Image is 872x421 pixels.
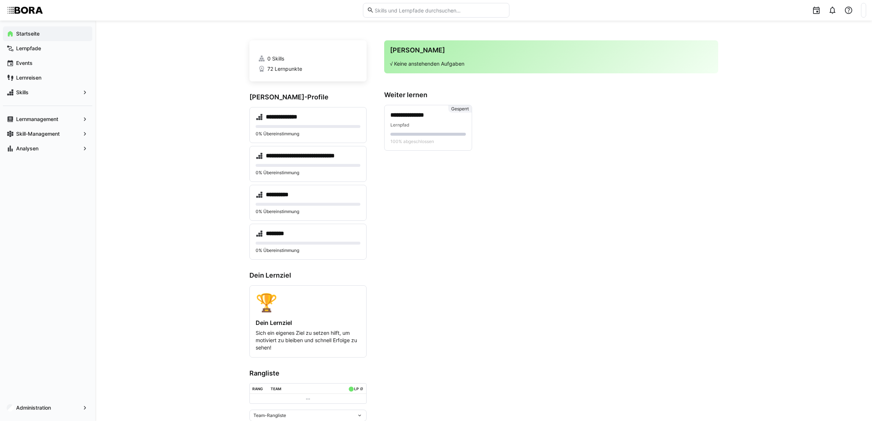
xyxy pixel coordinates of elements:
input: Skills und Lernpfade durchsuchen… [374,7,505,14]
span: Team-Rangliste [253,413,286,418]
p: 0% Übereinstimmung [256,131,360,137]
span: 100% abgeschlossen [390,139,434,144]
h3: Dein Lernziel [249,271,367,279]
h3: Rangliste [249,369,367,377]
p: 0% Übereinstimmung [256,209,360,215]
div: Team [271,387,281,391]
p: 0% Übereinstimmung [256,170,360,176]
span: 72 Lernpunkte [267,65,302,73]
span: Lernpfad [390,122,409,128]
h3: Weiter lernen [384,91,718,99]
div: LP [354,387,359,391]
span: 0 Skills [267,55,284,62]
h4: Dein Lernziel [256,319,360,326]
span: Gesperrt [451,106,469,112]
div: 🏆 [256,292,360,313]
div: Rang [252,387,263,391]
p: Sich ein eigenes Ziel zu setzen hilft, um motiviert zu bleiben und schnell Erfolge zu sehen! [256,329,360,351]
p: 0% Übereinstimmung [256,248,360,253]
h3: [PERSON_NAME]-Profile [249,93,367,101]
a: ø [360,385,363,391]
h3: [PERSON_NAME] [390,46,712,54]
p: √ Keine anstehenden Aufgaben [390,60,712,67]
a: 0 Skills [258,55,358,62]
